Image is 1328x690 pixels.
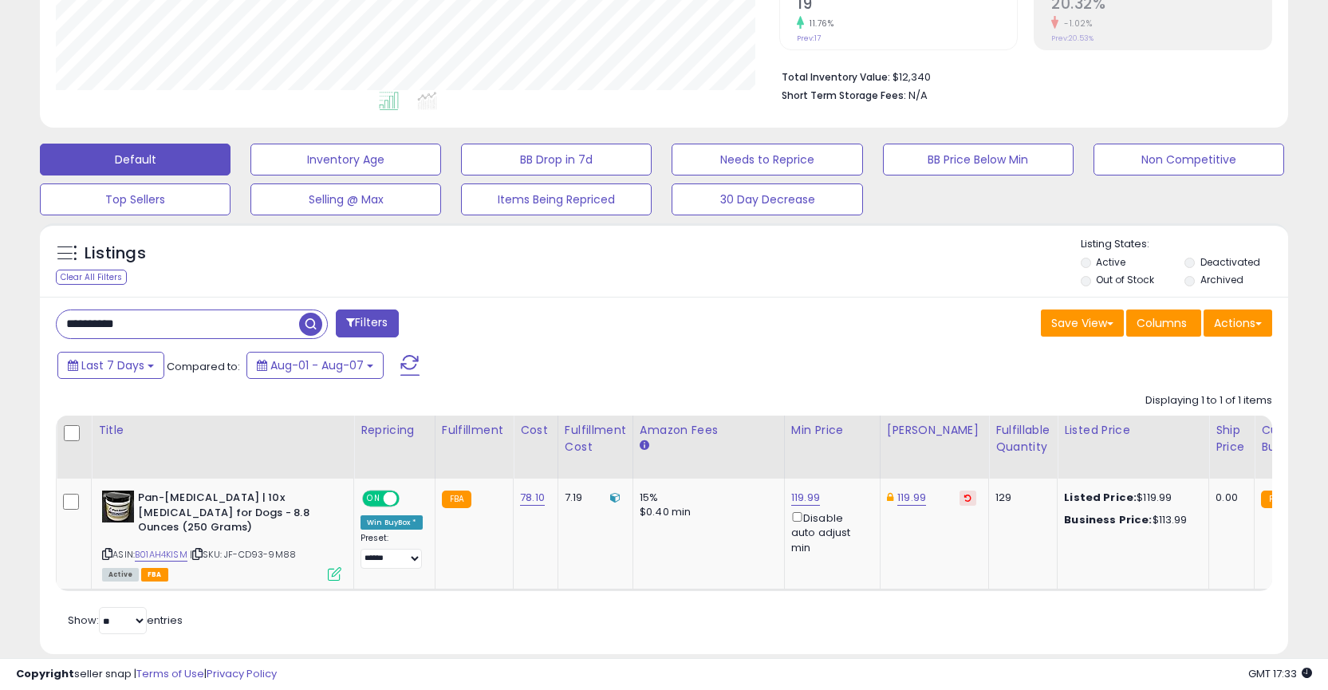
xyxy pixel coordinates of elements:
[1058,18,1092,30] small: -1.02%
[40,144,231,175] button: Default
[1064,490,1137,505] b: Listed Price:
[1216,422,1247,455] div: Ship Price
[565,422,626,455] div: Fulfillment Cost
[995,491,1045,505] div: 129
[16,666,74,681] strong: Copyright
[791,422,873,439] div: Min Price
[640,491,772,505] div: 15%
[461,183,652,215] button: Items Being Repriced
[995,422,1050,455] div: Fulfillable Quantity
[250,144,441,175] button: Inventory Age
[336,310,398,337] button: Filters
[207,666,277,681] a: Privacy Policy
[520,422,551,439] div: Cost
[1064,491,1196,505] div: $119.99
[361,515,423,530] div: Win BuyBox *
[246,352,384,379] button: Aug-01 - Aug-07
[68,613,183,628] span: Show: entries
[461,144,652,175] button: BB Drop in 7d
[102,491,134,522] img: 41JX97mRnoL._SL40_.jpg
[1126,310,1201,337] button: Columns
[81,357,144,373] span: Last 7 Days
[270,357,364,373] span: Aug-01 - Aug-07
[1064,513,1196,527] div: $113.99
[908,88,928,103] span: N/A
[57,352,164,379] button: Last 7 Days
[1145,393,1272,408] div: Displaying 1 to 1 of 1 items
[791,490,820,506] a: 119.99
[1041,310,1124,337] button: Save View
[782,66,1260,85] li: $12,340
[1096,273,1154,286] label: Out of Stock
[672,144,862,175] button: Needs to Reprice
[141,568,168,582] span: FBA
[804,18,833,30] small: 11.76%
[1204,310,1272,337] button: Actions
[85,242,146,265] h5: Listings
[1096,255,1125,269] label: Active
[1200,273,1243,286] label: Archived
[797,34,821,43] small: Prev: 17
[442,422,506,439] div: Fulfillment
[640,505,772,519] div: $0.40 min
[565,491,621,505] div: 7.19
[135,548,187,562] a: B01AH4KISM
[361,422,428,439] div: Repricing
[1261,491,1291,508] small: FBA
[883,144,1074,175] button: BB Price Below Min
[167,359,240,374] span: Compared to:
[102,491,341,579] div: ASIN:
[520,490,545,506] a: 78.10
[1064,422,1202,439] div: Listed Price
[1081,237,1288,252] p: Listing States:
[672,183,862,215] button: 30 Day Decrease
[442,491,471,508] small: FBA
[640,422,778,439] div: Amazon Fees
[1216,491,1242,505] div: 0.00
[102,568,139,582] span: All listings currently available for purchase on Amazon
[397,492,423,506] span: OFF
[40,183,231,215] button: Top Sellers
[782,89,906,102] b: Short Term Storage Fees:
[16,667,277,682] div: seller snap | |
[136,666,204,681] a: Terms of Use
[361,533,423,569] div: Preset:
[138,491,332,539] b: Pan-[MEDICAL_DATA] | 10x [MEDICAL_DATA] for Dogs - 8.8 Ounces (250 Grams)
[1094,144,1284,175] button: Non Competitive
[250,183,441,215] button: Selling @ Max
[364,492,384,506] span: ON
[98,422,347,439] div: Title
[1051,34,1094,43] small: Prev: 20.53%
[1248,666,1312,681] span: 2025-08-15 17:33 GMT
[1064,512,1152,527] b: Business Price:
[1200,255,1260,269] label: Deactivated
[791,509,868,555] div: Disable auto adjust min
[887,422,982,439] div: [PERSON_NAME]
[640,439,649,453] small: Amazon Fees.
[897,490,926,506] a: 119.99
[56,270,127,285] div: Clear All Filters
[782,70,890,84] b: Total Inventory Value:
[1137,315,1187,331] span: Columns
[190,548,296,561] span: | SKU: JF-CD93-9M88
